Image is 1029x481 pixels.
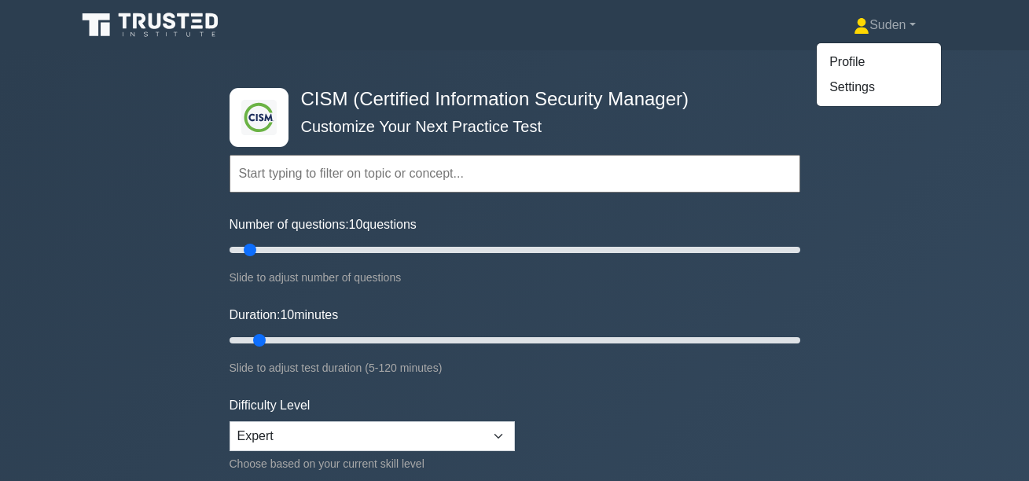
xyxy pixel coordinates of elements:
a: Profile [817,50,941,75]
span: 10 [349,218,363,231]
h4: CISM (Certified Information Security Manager) [295,88,723,111]
a: Settings [817,75,941,100]
a: Suden [816,9,953,41]
label: Difficulty Level [230,396,311,415]
span: 10 [280,308,294,321]
div: Slide to adjust number of questions [230,268,800,287]
div: Slide to adjust test duration (5-120 minutes) [230,358,800,377]
ul: Suden [816,42,942,107]
label: Duration: minutes [230,306,339,325]
label: Number of questions: questions [230,215,417,234]
input: Start typing to filter on topic or concept... [230,155,800,193]
div: Choose based on your current skill level [230,454,515,473]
